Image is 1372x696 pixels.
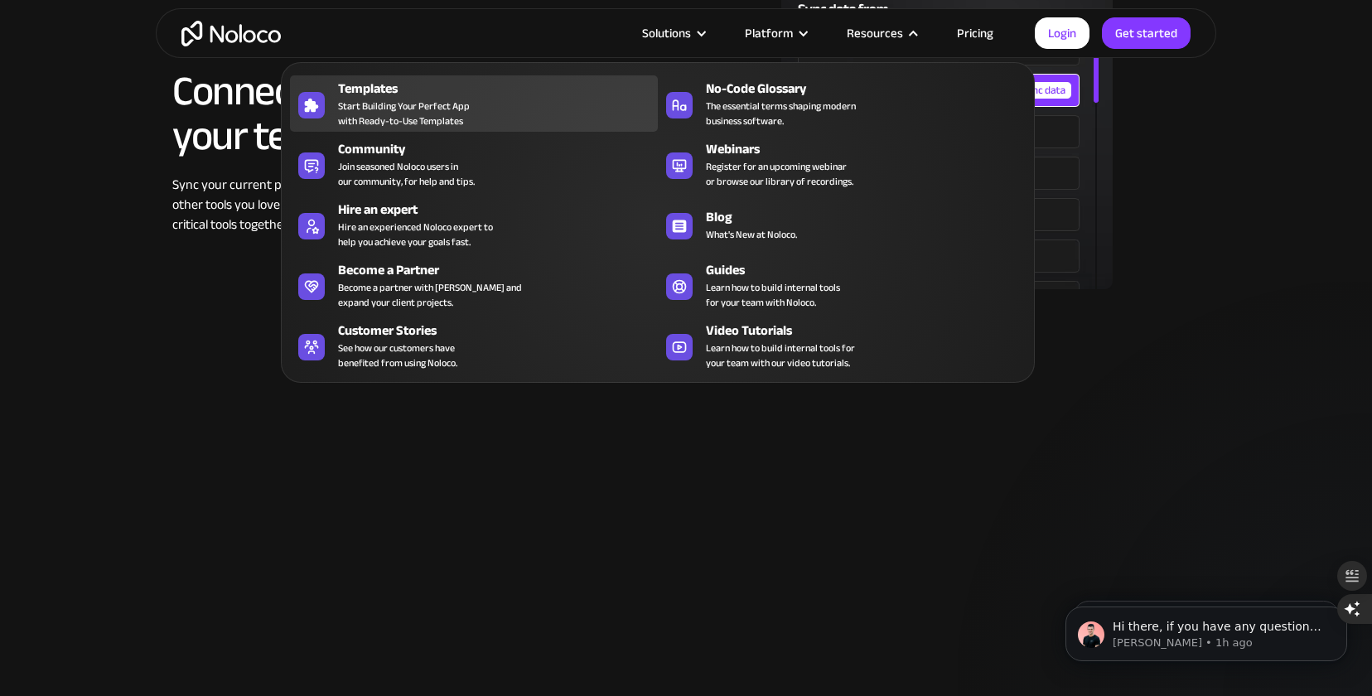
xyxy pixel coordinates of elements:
[181,21,281,46] a: home
[1035,17,1089,49] a: Login
[338,280,522,310] div: Become a partner with [PERSON_NAME] and expand your client projects.
[338,200,665,220] div: Hire an expert
[1102,17,1191,49] a: Get started
[642,22,691,44] div: Solutions
[936,22,1014,44] a: Pricing
[847,22,903,44] div: Resources
[338,341,457,370] span: See how our customers have benefited from using Noloco.
[658,136,1026,192] a: WebinarsRegister for an upcoming webinaror browse our library of recordings.
[338,99,470,128] span: Start Building Your Perfect App with Ready-to-Use Templates
[290,136,658,192] a: CommunityJoin seasoned Noloco users inour community, for help and tips.
[706,79,1033,99] div: No-Code Glossary
[290,75,658,132] a: TemplatesStart Building Your Perfect Appwith Ready-to-Use Templates
[706,139,1033,159] div: Webinars
[338,159,475,189] span: Join seasoned Noloco users in our community, for help and tips.
[621,22,724,44] div: Solutions
[172,175,591,234] div: Sync your current project management, communication, CRM, and any other tools you love with Noloc...
[290,196,658,253] a: Hire an expertHire an experienced Noloco expert tohelp you achieve your goals fast.
[745,22,793,44] div: Platform
[706,280,840,310] span: Learn how to build internal tools for your team with Noloco.
[706,321,1033,341] div: Video Tutorials
[658,317,1026,374] a: Video TutorialsLearn how to build internal tools foryour team with our video tutorials.
[338,321,665,341] div: Customer Stories
[281,39,1035,383] nav: Resources
[290,257,658,313] a: Become a PartnerBecome a partner with [PERSON_NAME] andexpand your client projects.
[172,69,591,158] h2: Connect with the tools your team already loves
[338,220,493,249] div: Hire an experienced Noloco expert to help you achieve your goals fast.
[658,196,1026,253] a: BlogWhat's New at Noloco.
[826,22,936,44] div: Resources
[338,260,665,280] div: Become a Partner
[1041,572,1372,688] iframe: Intercom notifications message
[658,257,1026,313] a: GuidesLearn how to build internal toolsfor your team with Noloco.
[290,317,658,374] a: Customer StoriesSee how our customers havebenefited from using Noloco.
[338,139,665,159] div: Community
[706,159,853,189] span: Register for an upcoming webinar or browse our library of recordings.
[338,79,665,99] div: Templates
[706,207,1033,227] div: Blog
[706,260,1033,280] div: Guides
[724,22,826,44] div: Platform
[658,75,1026,132] a: No-Code GlossaryThe essential terms shaping modernbusiness software.
[706,99,856,128] span: The essential terms shaping modern business software.
[706,341,855,370] span: Learn how to build internal tools for your team with our video tutorials.
[706,227,797,242] span: What's New at Noloco.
